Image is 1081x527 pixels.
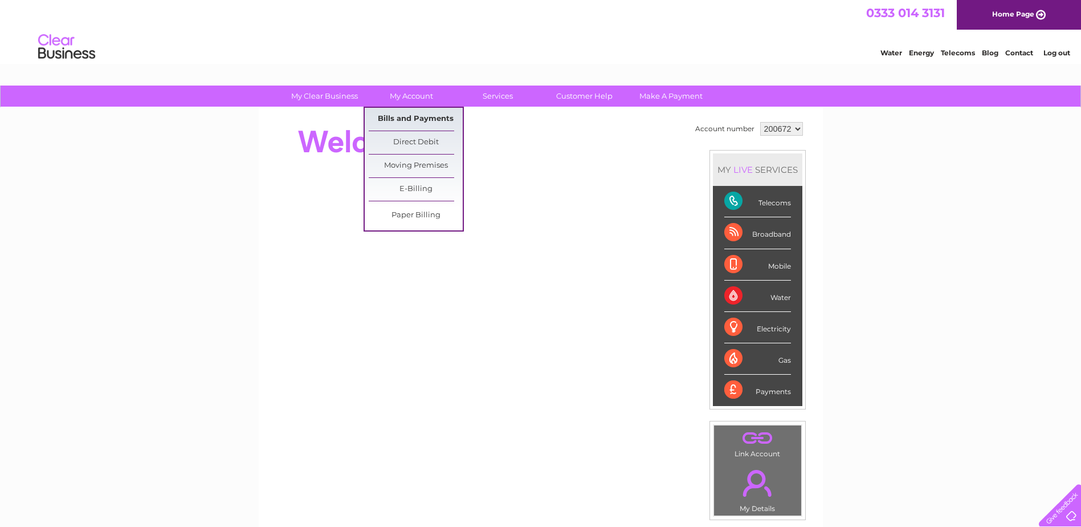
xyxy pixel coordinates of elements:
[537,86,631,107] a: Customer Help
[909,48,934,57] a: Energy
[713,460,802,516] td: My Details
[364,86,458,107] a: My Account
[724,375,791,406] div: Payments
[880,48,902,57] a: Water
[724,186,791,217] div: Telecoms
[724,217,791,249] div: Broadband
[369,178,463,201] a: E-Billing
[369,108,463,131] a: Bills and Payments
[713,425,802,461] td: Link Account
[724,249,791,281] div: Mobile
[1005,48,1033,57] a: Contact
[624,86,718,107] a: Make A Payment
[692,119,757,139] td: Account number
[713,153,802,186] div: MY SERVICES
[451,86,545,107] a: Services
[272,6,810,55] div: Clear Business is a trading name of Verastar Limited (registered in [GEOGRAPHIC_DATA] No. 3667643...
[941,48,975,57] a: Telecoms
[369,131,463,154] a: Direct Debit
[278,86,372,107] a: My Clear Business
[982,48,998,57] a: Blog
[717,428,798,448] a: .
[731,164,755,175] div: LIVE
[724,343,791,375] div: Gas
[724,281,791,312] div: Water
[724,312,791,343] div: Electricity
[1043,48,1070,57] a: Log out
[717,463,798,503] a: .
[38,30,96,64] img: logo.png
[866,6,945,20] a: 0333 014 3131
[369,204,463,227] a: Paper Billing
[369,155,463,177] a: Moving Premises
